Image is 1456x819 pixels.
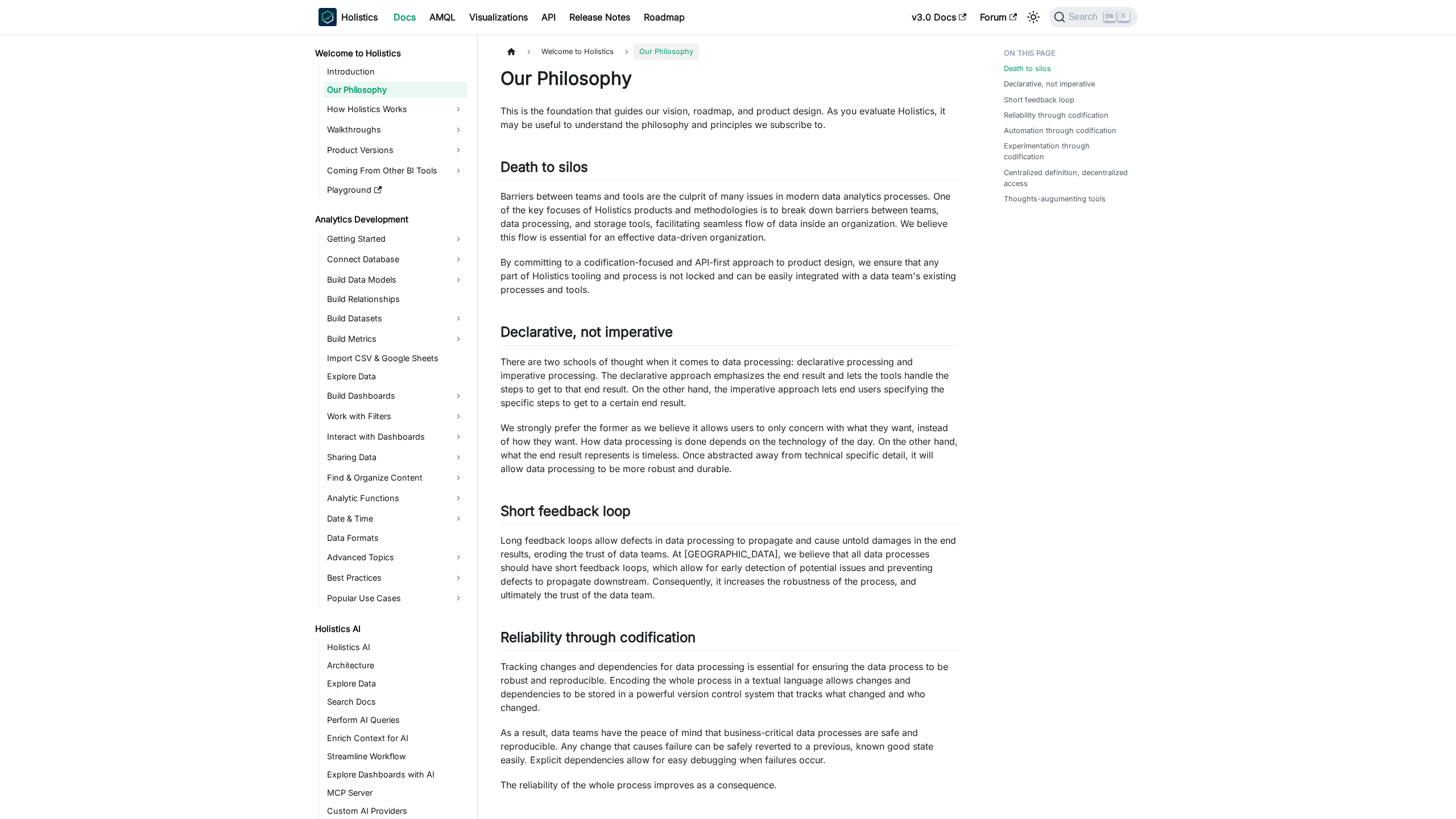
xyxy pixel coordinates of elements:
[324,330,468,348] a: Build Metrics
[1004,193,1106,204] a: Thoughts-augumenting tools
[324,730,468,746] a: Enrich Context for AI
[324,182,468,198] a: Playground
[324,748,468,764] a: Streamline Workflow
[500,503,958,524] h2: Short feedback loop
[324,162,468,180] a: Coming From Other BI Tools
[324,64,468,80] a: Introduction
[324,271,468,289] a: Build Data Models
[312,45,468,61] a: Welcome to Holistics
[324,121,468,139] a: Walkthroughs
[387,8,423,26] a: Docs
[324,141,468,159] a: Product Versions
[324,250,468,268] a: Connect Database
[324,100,468,118] a: How Holistics Works
[324,767,468,783] a: Explore Dashboards with AI
[500,255,958,296] p: By committing to a codification-focused and API-first approach to product design, we ensure that ...
[536,43,619,60] span: Welcome to Holistics
[324,569,468,587] a: Best Practices
[324,712,468,728] a: Perform AI Queries
[324,407,468,425] a: Work with Filters
[905,8,973,26] a: v3.0 Docs
[1118,11,1130,22] kbd: K
[462,8,535,26] a: Visualizations
[500,43,522,60] a: Home page
[324,530,468,546] a: Data Formats
[634,43,699,60] span: Our Philosophy
[500,324,958,345] h2: Declarative, not imperative
[973,8,1024,26] a: Forum
[637,8,692,26] a: Roadmap
[500,189,958,244] p: Barriers between teams and tools are the culprit of many issues in modern data analytics processe...
[1004,63,1051,74] a: Death to silos
[324,803,468,819] a: Custom AI Providers
[562,8,637,26] a: Release Notes
[324,230,468,248] a: Getting Started
[500,778,958,792] p: The reliability of the whole process improves as a consequence.
[1004,125,1116,136] a: Automation through codification
[324,369,468,384] a: Explore Data
[500,629,958,651] h2: Reliability through codification
[1004,94,1074,105] a: Short feedback loop
[312,621,468,637] a: Holistics AI
[324,510,468,528] a: Date & Time
[324,448,468,466] a: Sharing Data
[324,676,468,692] a: Explore Data
[1004,78,1095,89] a: Declarative, not imperative
[341,10,378,24] b: Holistics
[324,350,468,366] a: Import CSV & Google Sheets
[324,387,468,405] a: Build Dashboards
[318,8,337,26] img: Holistics
[324,694,468,710] a: Search Docs
[500,159,958,180] h2: Death to silos
[324,428,468,446] a: Interact with Dashboards
[307,34,478,819] nav: Docs sidebar
[500,355,958,409] p: There are two schools of thought when it comes to data processing: declarative processing and imp...
[324,469,468,487] a: Find & Organize Content
[324,785,468,801] a: MCP Server
[423,8,462,26] a: AMQL
[1004,140,1131,162] a: Experimentation through codification
[318,8,378,26] a: HolisticsHolistics
[324,309,468,328] a: Build Datasets
[324,489,468,507] a: Analytic Functions
[324,639,468,655] a: Holistics AI
[500,533,958,602] p: Long feedback loops allow defects in data processing to propagate and cause untold damages in the...
[324,82,468,98] a: Our Philosophy
[1004,110,1108,121] a: Reliability through codification
[500,67,958,90] h1: Our Philosophy
[500,660,958,714] p: Tracking changes and dependencies for data processing is essential for ensuring the data process ...
[1024,8,1043,26] button: Switch between dark and light mode (currently light mode)
[1049,7,1137,27] button: Search (Ctrl+K)
[312,212,468,227] a: Analytics Development
[1004,167,1131,189] a: Centralized definition, decentralized access
[324,657,468,673] a: Architecture
[500,43,958,60] nav: Breadcrumbs
[535,8,562,26] a: API
[500,104,958,131] p: This is the foundation that guides our vision, roadmap, and product design. As you evaluate Holis...
[324,548,468,566] a: Advanced Topics
[500,726,958,767] p: As a result, data teams have the peace of mind that business-critical data processes are safe and...
[324,291,468,307] a: Build Relationships
[324,589,468,607] a: Popular Use Cases
[500,421,958,475] p: We strongly prefer the former as we believe it allows users to only concern with what they want, ...
[1065,12,1105,22] span: Search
